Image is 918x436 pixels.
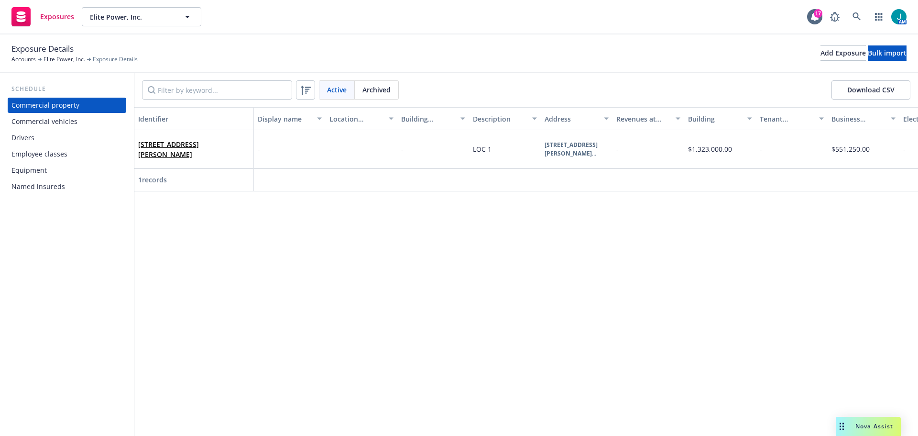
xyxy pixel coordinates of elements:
[138,139,250,159] span: [STREET_ADDRESS][PERSON_NAME]
[836,417,901,436] button: Nova Assist
[820,46,866,60] div: Add Exposure
[11,43,74,55] span: Exposure Details
[138,175,167,184] span: 1 records
[397,107,469,130] button: Building number
[40,13,74,21] span: Exposures
[8,163,126,178] a: Equipment
[8,84,126,94] div: Schedule
[254,107,326,130] button: Display name
[831,114,885,124] div: Business personal property (BPP)
[142,80,292,100] input: Filter by keyword...
[684,107,756,130] button: Building
[469,107,541,130] button: Description
[825,7,844,26] a: Report a Bug
[688,145,732,154] span: $1,323,000.00
[11,55,36,64] a: Accounts
[891,9,907,24] img: photo
[836,417,848,436] div: Drag to move
[401,145,404,154] span: -
[329,114,383,124] div: Location number
[11,114,77,129] div: Commercial vehicles
[541,107,612,130] button: Address
[545,141,598,157] b: [STREET_ADDRESS][PERSON_NAME]
[847,7,866,26] a: Search
[8,130,126,145] a: Drivers
[688,114,742,124] div: Building
[138,140,199,159] a: [STREET_ADDRESS][PERSON_NAME]
[616,114,670,124] div: Revenues at location
[362,85,391,95] span: Archived
[329,145,332,154] span: -
[82,7,201,26] button: Elite Power, Inc.
[327,85,347,95] span: Active
[8,114,126,129] a: Commercial vehicles
[828,107,899,130] button: Business personal property (BPP)
[903,145,906,154] span: -
[868,46,907,60] div: Bulk import
[11,163,47,178] div: Equipment
[760,145,762,154] span: -
[545,114,598,124] div: Address
[11,98,79,113] div: Commercial property
[814,9,822,18] div: 17
[401,114,455,124] div: Building number
[616,145,619,154] span: -
[11,130,34,145] div: Drivers
[90,12,173,22] span: Elite Power, Inc.
[756,107,828,130] button: Tenant improvements
[855,422,893,430] span: Nova Assist
[93,55,138,64] span: Exposure Details
[760,114,813,124] div: Tenant improvements
[831,80,910,100] button: Download CSV
[134,107,254,130] button: Identifier
[11,146,67,162] div: Employee classes
[8,146,126,162] a: Employee classes
[8,179,126,194] a: Named insureds
[44,55,85,64] a: Elite Power, Inc.
[138,114,250,124] div: Identifier
[326,107,397,130] button: Location number
[869,7,888,26] a: Switch app
[473,114,526,124] div: Description
[11,179,65,194] div: Named insureds
[612,107,684,130] button: Revenues at location
[8,98,126,113] a: Commercial property
[831,145,870,154] span: $551,250.00
[258,114,311,124] div: Display name
[258,144,260,154] span: -
[8,3,78,30] a: Exposures
[868,45,907,61] button: Bulk import
[820,45,866,61] button: Add Exposure
[473,145,492,154] span: LOC 1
